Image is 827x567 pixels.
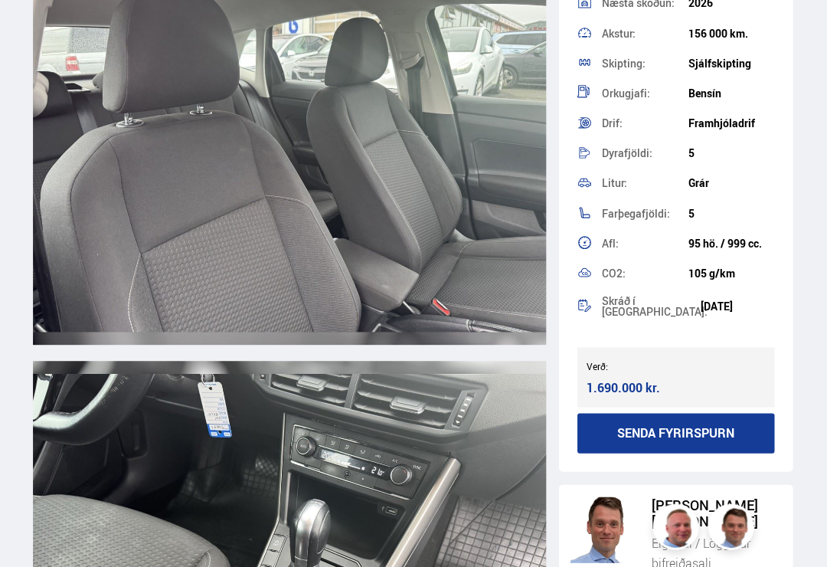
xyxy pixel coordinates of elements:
div: Afl: [602,238,688,248]
div: 5 [688,146,775,159]
img: FbJEzSuNWCJXmdc-.webp [710,505,756,551]
div: Skráð í [GEOGRAPHIC_DATA]: [602,295,701,316]
div: [DATE] [701,300,775,312]
div: Framhjóladrif [688,116,775,129]
div: Bensín [688,87,775,99]
div: Drif: [602,117,688,128]
div: Skipting: [602,57,688,68]
div: Grár [688,176,775,188]
div: CO2: [602,267,688,278]
div: Dyrafjöldi: [602,147,688,158]
div: Sjálfskipting [688,57,775,69]
div: Verð: [587,360,676,371]
div: Akstur: [602,28,688,38]
div: 1.690.000 kr. [587,376,670,397]
div: 105 g/km [688,267,775,279]
div: [PERSON_NAME] [PERSON_NAME] [652,496,782,528]
div: Farþegafjöldi: [602,208,688,218]
div: Orkugjafi: [602,87,688,98]
div: 156 000 km. [688,27,775,39]
img: siFngHWaQ9KaOqBr.png [655,505,701,551]
div: Litur: [602,177,688,188]
img: FbJEzSuNWCJXmdc-.webp [570,496,636,562]
div: 5 [688,207,775,219]
button: Opna LiveChat spjallviðmót [12,6,58,52]
div: 95 hö. / 999 cc. [688,237,775,249]
button: Senda fyrirspurn [577,412,775,452]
